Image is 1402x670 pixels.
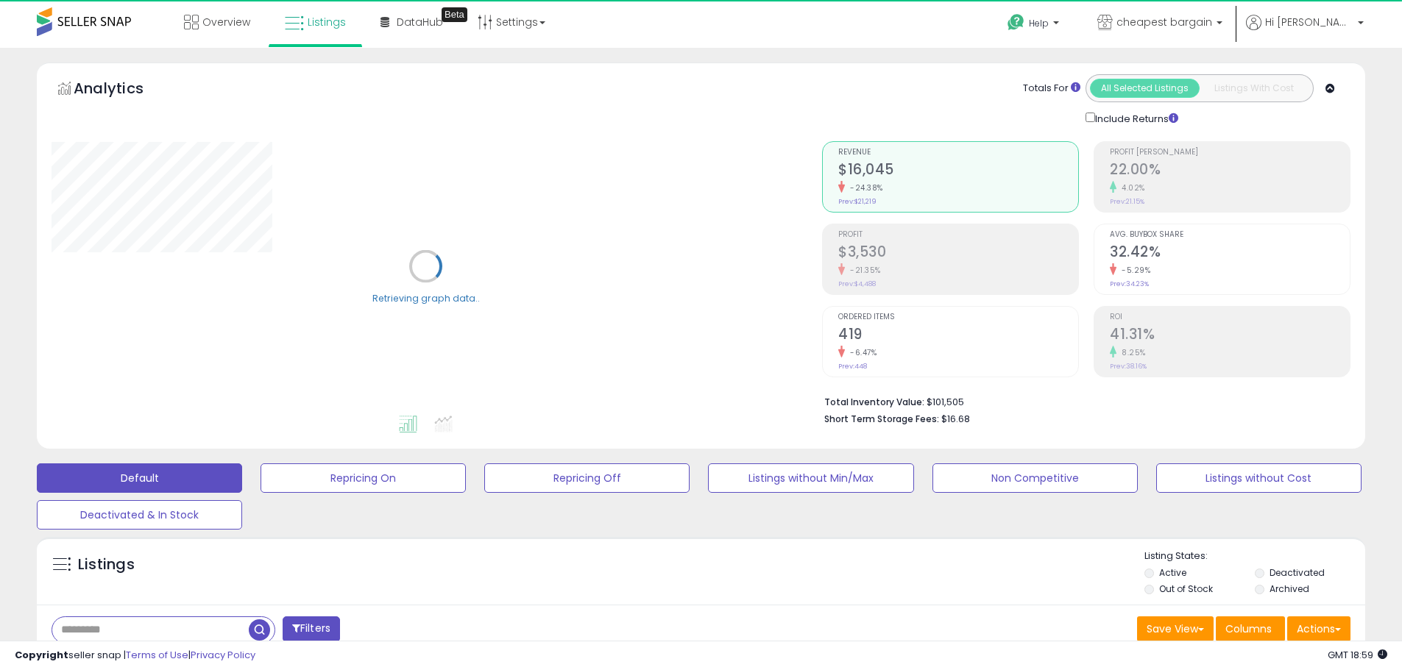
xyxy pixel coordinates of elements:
h2: 419 [838,326,1078,346]
div: Retrieving graph data.. [372,291,480,304]
button: Deactivated & In Stock [37,500,242,530]
h5: Listings [78,555,135,575]
small: 8.25% [1116,347,1146,358]
h2: 32.42% [1110,243,1350,263]
i: Get Help [1007,13,1025,32]
div: Include Returns [1074,110,1196,126]
span: Columns [1225,621,1272,636]
small: Prev: 21.15% [1110,197,1144,206]
button: All Selected Listings [1090,79,1200,98]
small: Prev: $21,219 [838,197,877,206]
span: Revenue [838,149,1078,157]
span: Avg. Buybox Share [1110,231,1350,239]
span: 2025-09-8 18:59 GMT [1328,648,1387,662]
h2: $3,530 [838,243,1078,263]
strong: Copyright [15,648,68,662]
div: seller snap | | [15,649,255,663]
a: Help [996,2,1074,48]
button: Listings With Cost [1199,79,1309,98]
small: -21.35% [845,265,881,276]
button: Listings without Cost [1156,463,1362,493]
b: Total Inventory Value: [824,396,924,408]
button: Default [37,463,242,493]
button: Actions [1287,616,1350,641]
label: Out of Stock [1159,582,1213,595]
button: Repricing On [261,463,466,493]
label: Active [1159,566,1186,579]
button: Filters [283,616,340,642]
small: 4.02% [1116,182,1145,193]
small: -24.38% [845,182,883,193]
span: Listings [308,15,346,29]
a: Privacy Policy [191,648,255,662]
span: Help [1029,17,1049,29]
span: Profit [PERSON_NAME] [1110,149,1350,157]
div: Totals For [1023,82,1080,96]
b: Short Term Storage Fees: [824,413,939,425]
h2: $16,045 [838,161,1078,181]
button: Save View [1137,616,1214,641]
small: Prev: 34.23% [1110,279,1149,288]
li: $101,505 [824,392,1339,410]
small: Prev: 448 [838,362,867,371]
small: -6.47% [845,347,877,358]
button: Repricing Off [484,463,690,493]
button: Columns [1216,616,1285,641]
a: Hi [PERSON_NAME] [1246,15,1364,48]
span: ROI [1110,313,1350,321]
h2: 22.00% [1110,161,1350,181]
label: Deactivated [1270,566,1325,579]
span: Ordered Items [838,313,1078,321]
span: Overview [202,15,250,29]
label: Archived [1270,582,1309,595]
span: DataHub [397,15,443,29]
span: Hi [PERSON_NAME] [1265,15,1353,29]
span: cheapest bargain [1116,15,1212,29]
p: Listing States: [1144,549,1365,563]
span: $16.68 [941,412,970,426]
a: Terms of Use [126,648,188,662]
h5: Analytics [74,78,172,102]
h2: 41.31% [1110,326,1350,346]
button: Listings without Min/Max [708,463,913,493]
button: Non Competitive [932,463,1138,493]
div: Tooltip anchor [442,7,467,22]
span: Profit [838,231,1078,239]
small: Prev: $4,488 [838,279,876,288]
small: Prev: 38.16% [1110,362,1147,371]
small: -5.29% [1116,265,1150,276]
